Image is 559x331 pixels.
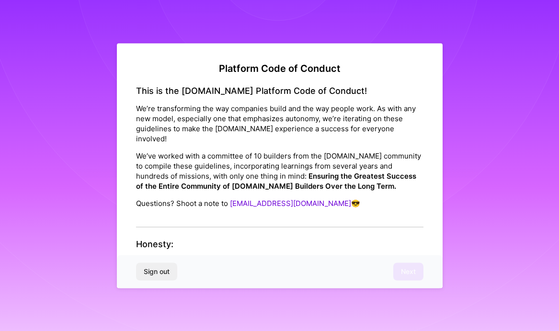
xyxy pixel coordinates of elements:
[136,263,177,280] button: Sign out
[136,62,423,74] h2: Platform Code of Conduct
[230,199,351,208] a: [EMAIL_ADDRESS][DOMAIN_NAME]
[144,267,170,276] span: Sign out
[136,151,423,191] p: We’ve worked with a committee of 10 builders from the [DOMAIN_NAME] community to compile these gu...
[136,171,416,191] strong: Ensuring the Greatest Success of the Entire Community of [DOMAIN_NAME] Builders Over the Long Term.
[136,198,423,208] p: Questions? Shoot a note to 😎
[136,85,423,96] h4: This is the [DOMAIN_NAME] Platform Code of Conduct!
[136,103,423,144] p: We’re transforming the way companies build and the way people work. As with any new model, especi...
[136,239,423,250] h4: Honesty:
